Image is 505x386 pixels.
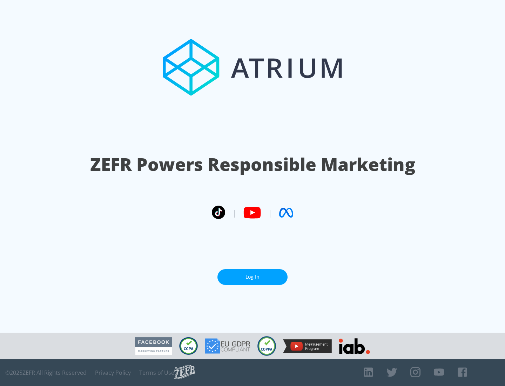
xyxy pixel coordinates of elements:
span: | [232,207,236,218]
img: Facebook Marketing Partner [135,337,172,355]
span: © 2025 ZEFR All Rights Reserved [5,369,87,376]
img: CCPA Compliant [179,337,198,355]
a: Log In [217,269,288,285]
img: YouTube Measurement Program [283,339,332,353]
a: Terms of Use [139,369,174,376]
a: Privacy Policy [95,369,131,376]
img: GDPR Compliant [205,338,250,354]
h1: ZEFR Powers Responsible Marketing [90,152,415,177]
img: COPPA Compliant [257,336,276,356]
span: | [268,207,272,218]
img: IAB [339,338,370,354]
